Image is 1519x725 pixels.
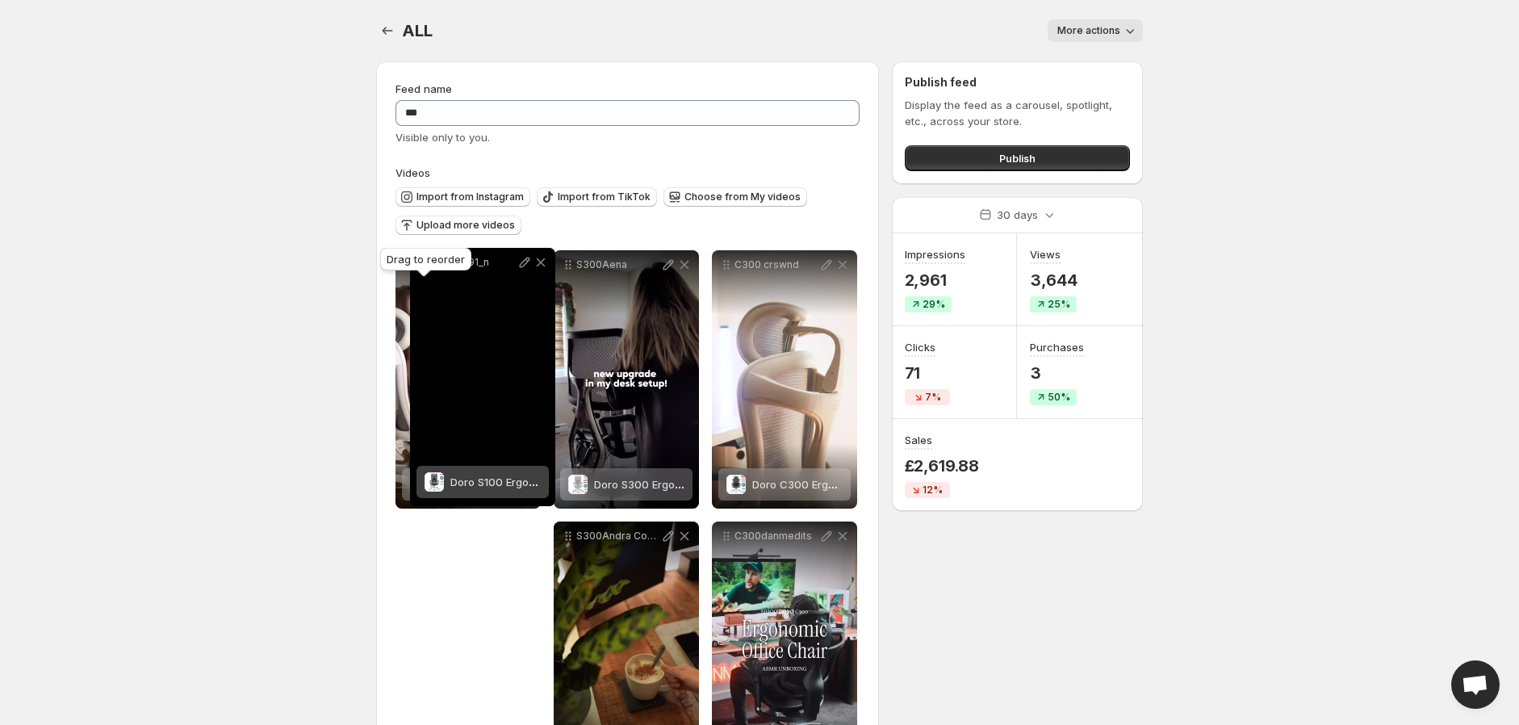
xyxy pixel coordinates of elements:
h3: Impressions [905,246,965,262]
span: 12% [923,484,943,497]
span: Visible only to you. [395,131,490,144]
div: C300KatarzynaDoro C300 Ergonomic Office ChairDoro C300 Ergonomic Office Chair [395,250,541,509]
button: More actions [1048,19,1143,42]
p: 30 days [997,207,1038,223]
span: Videos [395,166,430,179]
p: £2,619.88 [905,456,979,476]
button: Upload more videos [395,216,521,235]
span: Doro C300 Ergonomic Office Chair [752,478,930,491]
img: Doro C300 Ergonomic Office Chair [726,475,746,494]
div: C300 crswndDoro C300 Ergonomic Office ChairDoro C300 Ergonomic Office Chair [712,250,857,509]
span: More actions [1057,24,1120,37]
p: 2,961 [905,270,965,290]
p: S300Aena [576,258,660,271]
span: Import from TikTok [558,191,651,203]
div: S1005491_nDoro S100 Ergonomic Office ChairDoro S100 Ergonomic Office Chair [410,248,555,506]
span: 7% [925,391,941,404]
span: 25% [1048,298,1070,311]
h3: Clicks [905,339,935,355]
p: 3,644 [1030,270,1077,290]
span: Upload more videos [416,219,515,232]
span: 50% [1048,391,1070,404]
button: Import from TikTok [537,187,657,207]
p: 71 [905,363,950,383]
p: 3 [1030,363,1084,383]
span: Publish [999,150,1036,166]
h3: Purchases [1030,339,1084,355]
img: Doro S300 Ergonomic Office Chair [568,475,588,494]
p: S300Andra Compressed [576,530,660,543]
button: Choose from My videos [663,187,807,207]
button: Publish [905,145,1130,171]
span: Doro S300 Ergonomic Office Chair [594,478,770,491]
span: Feed name [395,82,452,95]
p: Display the feed as a carousel, spotlight, etc., across your store. [905,97,1130,129]
span: Import from Instagram [416,191,524,203]
h3: Sales [905,432,932,448]
p: C300danmedits [734,530,818,543]
p: S1005491_n [433,256,517,269]
h3: Views [1030,246,1061,262]
p: C300 crswnd [734,258,818,271]
h2: Publish feed [905,74,1130,90]
span: Doro S100 Ergonomic Office Chair [450,476,624,488]
button: Settings [376,19,399,42]
span: 29% [923,298,945,311]
span: ALL [402,21,432,40]
span: Choose from My videos [684,191,801,203]
div: S300AenaDoro S300 Ergonomic Office ChairDoro S300 Ergonomic Office Chair [554,250,699,509]
img: Doro S100 Ergonomic Office Chair [425,472,444,492]
button: Import from Instagram [395,187,530,207]
div: Open chat [1451,660,1500,709]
